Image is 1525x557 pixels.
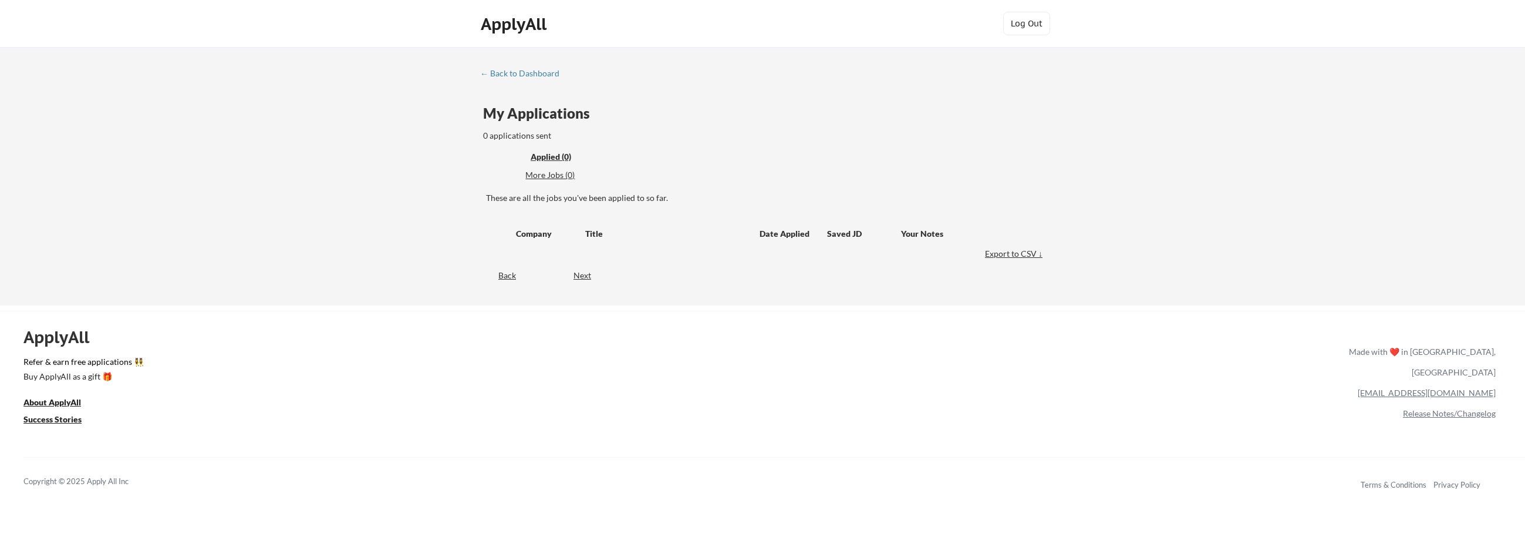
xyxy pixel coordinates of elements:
div: Back [480,270,516,281]
div: ApplyAll [23,327,103,347]
div: Date Applied [760,228,811,240]
div: Company [516,228,575,240]
a: Release Notes/Changelog [1403,408,1496,418]
div: These are all the jobs you've been applied to so far. [531,151,607,163]
div: Saved JD [827,223,901,244]
a: ← Back to Dashboard [480,69,568,80]
div: Applied (0) [531,151,607,163]
div: 0 applications sent [483,130,710,142]
div: Export to CSV ↓ [985,248,1045,260]
div: Next [573,270,605,281]
a: Terms & Conditions [1361,480,1426,489]
div: Your Notes [901,228,1035,240]
div: These are all the jobs you've been applied to so far. [486,192,1045,204]
div: Title [585,228,748,240]
div: More Jobs (0) [525,169,612,181]
div: ApplyAll [481,14,550,34]
a: About ApplyAll [23,396,97,411]
u: About ApplyAll [23,397,81,407]
div: These are job applications we think you'd be a good fit for, but couldn't apply you to automatica... [525,169,612,182]
div: Copyright © 2025 Apply All Inc [23,476,158,488]
button: Log Out [1003,12,1050,35]
a: [EMAIL_ADDRESS][DOMAIN_NAME] [1358,388,1496,398]
div: Made with ❤️ in [GEOGRAPHIC_DATA], [GEOGRAPHIC_DATA] [1344,341,1496,382]
div: ← Back to Dashboard [480,69,568,78]
u: Success Stories [23,414,82,424]
a: Refer & earn free applications 👯‍♀️ [23,358,1104,370]
a: Privacy Policy [1433,480,1480,489]
div: My Applications [483,106,599,120]
div: Buy ApplyAll as a gift 🎁 [23,373,141,381]
a: Success Stories [23,413,97,428]
a: Buy ApplyAll as a gift 🎁 [23,370,141,385]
